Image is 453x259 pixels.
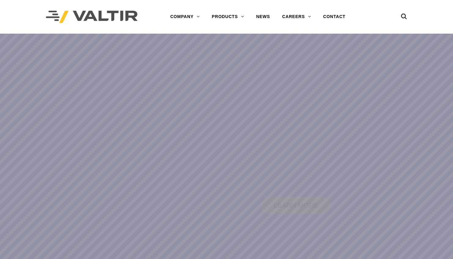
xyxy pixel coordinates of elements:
[250,11,276,23] a: NEWS
[261,197,331,214] a: LEARN MORE
[164,11,206,23] a: COMPANY
[206,11,250,23] a: PRODUCTS
[46,11,138,23] img: Valtir
[317,11,351,23] a: CONTACT
[276,11,317,23] a: CAREERS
